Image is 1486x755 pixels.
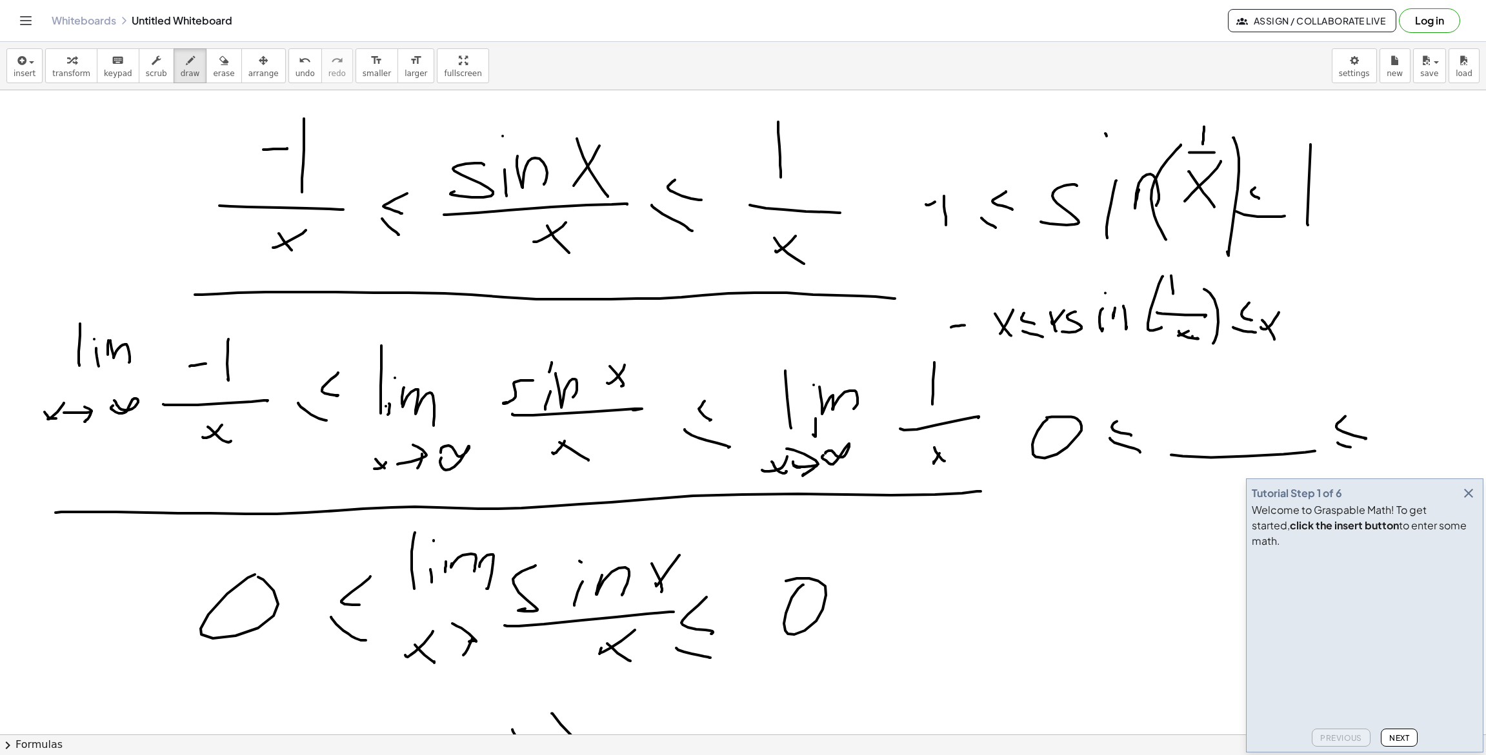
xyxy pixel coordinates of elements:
[104,69,132,78] span: keypad
[52,14,116,27] a: Whiteboards
[288,48,322,83] button: undoundo
[1413,48,1446,83] button: save
[174,48,207,83] button: draw
[331,53,343,68] i: redo
[1339,69,1370,78] span: settings
[356,48,398,83] button: format_sizesmaller
[363,69,391,78] span: smaller
[1456,69,1472,78] span: load
[299,53,311,68] i: undo
[45,48,97,83] button: transform
[405,69,427,78] span: larger
[1399,8,1460,33] button: Log in
[241,48,286,83] button: arrange
[370,53,383,68] i: format_size
[1252,485,1342,501] div: Tutorial Step 1 of 6
[112,53,124,68] i: keyboard
[1389,733,1409,743] span: Next
[1239,15,1385,26] span: Assign / Collaborate Live
[328,69,346,78] span: redo
[321,48,353,83] button: redoredo
[248,69,279,78] span: arrange
[410,53,422,68] i: format_size
[6,48,43,83] button: insert
[1290,518,1399,532] b: click the insert button
[14,69,35,78] span: insert
[139,48,174,83] button: scrub
[52,69,90,78] span: transform
[444,69,481,78] span: fullscreen
[181,69,200,78] span: draw
[1252,502,1478,549] div: Welcome to Graspable Math! To get started, to enter some math.
[1380,48,1411,83] button: new
[1387,69,1403,78] span: new
[1381,729,1418,747] button: Next
[1420,69,1438,78] span: save
[397,48,434,83] button: format_sizelarger
[206,48,241,83] button: erase
[15,10,36,31] button: Toggle navigation
[97,48,139,83] button: keyboardkeypad
[146,69,167,78] span: scrub
[1332,48,1377,83] button: settings
[213,69,234,78] span: erase
[1228,9,1396,32] button: Assign / Collaborate Live
[1449,48,1480,83] button: load
[296,69,315,78] span: undo
[437,48,488,83] button: fullscreen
